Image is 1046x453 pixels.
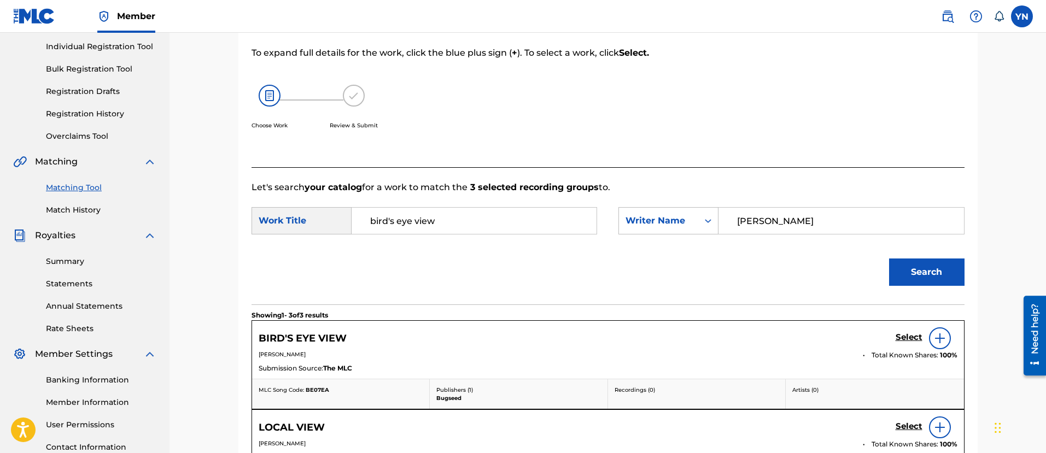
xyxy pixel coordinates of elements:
a: Matching Tool [46,182,156,193]
p: Showing 1 - 3 of 3 results [252,310,328,320]
h5: Select [896,421,922,432]
span: Member [117,10,155,22]
a: Match History [46,204,156,216]
span: Submission Source: [259,363,323,373]
p: Bugseed [436,394,601,402]
img: Royalties [13,229,26,242]
a: Rate Sheets [46,323,156,334]
a: Registration History [46,108,156,120]
a: Summary [46,256,156,267]
p: Review & Submit [330,121,378,130]
a: Member Information [46,397,156,408]
span: [PERSON_NAME] [259,351,306,358]
img: MLC Logo [13,8,55,24]
p: To expand full details for the work, click the blue plus sign ( ). To select a work, click [252,46,800,60]
span: The MLC [323,363,352,373]
span: Royalties [35,229,75,242]
a: Annual Statements [46,301,156,312]
img: Member Settings [13,348,26,361]
div: Writer Name [626,214,692,227]
a: Registration Drafts [46,86,156,97]
span: [PERSON_NAME] [259,440,306,447]
img: expand [143,348,156,361]
img: Top Rightsholder [97,10,110,23]
a: Banking Information [46,374,156,386]
span: BE07EA [306,386,329,393]
a: Statements [46,278,156,290]
h5: Select [896,332,922,343]
a: Overclaims Tool [46,131,156,142]
p: Publishers ( 1 ) [436,386,601,394]
img: info [933,332,946,345]
img: search [941,10,954,23]
a: Bulk Registration Tool [46,63,156,75]
p: Choose Work [252,121,288,130]
a: User Permissions [46,419,156,431]
img: Matching [13,155,27,168]
a: Contact Information [46,442,156,453]
span: Total Known Shares: [872,350,940,360]
img: expand [143,229,156,242]
p: Recordings ( 0 ) [615,386,779,394]
div: Notifications [994,11,1004,22]
img: 26af456c4569493f7445.svg [259,85,281,107]
strong: + [512,48,517,58]
span: Member Settings [35,348,113,361]
h5: LOCAL VIEW [259,421,325,434]
span: MLC Song Code: [259,386,304,393]
iframe: Chat Widget [991,401,1046,453]
a: Public Search [937,5,959,27]
p: Artists ( 0 ) [792,386,957,394]
strong: 3 selected recording groups [468,182,599,192]
div: チャットウィジェット [991,401,1046,453]
div: ドラッグ [995,411,1001,444]
img: info [933,421,946,434]
span: 100 % [940,350,957,360]
img: expand [143,155,156,168]
strong: your catalog [305,182,362,192]
form: Search Form [252,194,965,304]
span: 100 % [940,439,957,449]
div: User Menu [1011,5,1033,27]
iframe: Resource Center [1015,292,1046,380]
div: Help [965,5,987,27]
span: Matching [35,155,78,168]
img: 173f8e8b57e69610e344.svg [343,85,365,107]
img: help [969,10,983,23]
span: Total Known Shares: [872,439,940,449]
a: Individual Registration Tool [46,41,156,52]
p: Let's search for a work to match the to. [252,181,965,194]
strong: Select. [619,48,649,58]
h5: BIRD'S EYE VIEW [259,332,347,345]
button: Search [889,258,965,286]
